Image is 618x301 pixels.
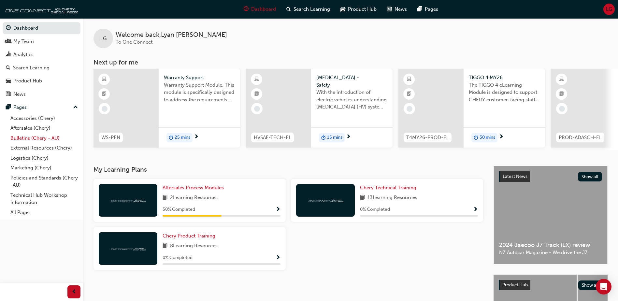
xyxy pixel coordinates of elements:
[276,206,280,214] button: Show Progress
[360,206,390,213] span: 0 % Completed
[8,123,80,133] a: Aftersales (Chery)
[6,39,11,45] span: people-icon
[101,134,120,141] span: WS-PEN
[578,172,602,181] button: Show all
[499,134,504,140] span: next-icon
[163,254,193,262] span: 0 % Completed
[3,49,80,61] a: Analytics
[110,245,146,251] img: oneconnect
[406,134,449,141] span: T4MY26-PROD-EL
[474,134,478,142] span: duration-icon
[425,6,438,13] span: Pages
[3,3,78,16] img: oneconnect
[606,6,612,13] span: LG
[244,5,249,13] span: guage-icon
[163,206,195,213] span: 50 % Completed
[8,208,80,218] a: All Pages
[254,106,260,112] span: learningRecordVerb_NONE-icon
[72,288,77,296] span: prev-icon
[407,75,411,84] span: learningResourceType_ELEARNING-icon
[473,206,478,214] button: Show Progress
[360,184,419,192] a: Chery Technical Training
[175,134,190,141] span: 25 mins
[360,194,365,202] span: book-icon
[294,6,330,13] span: Search Learning
[276,207,280,213] span: Show Progress
[246,69,393,148] a: HVSAF-TECH-EL[MEDICAL_DATA] - SafetyWith the introduction of electric vehicles understanding [MED...
[335,3,382,16] a: car-iconProduct Hub
[102,90,107,98] span: booktick-icon
[170,194,218,202] span: 2 Learning Resources
[480,134,495,141] span: 30 mins
[387,5,392,13] span: news-icon
[559,134,602,141] span: PROD-ADASCH-EL
[499,241,602,249] span: 2024 Jaecoo J7 Track (EX) review
[499,280,602,290] a: Product HubShow all
[8,113,80,123] a: Accessories (Chery)
[286,5,291,13] span: search-icon
[3,22,80,34] a: Dashboard
[8,143,80,153] a: External Resources (Chery)
[8,173,80,190] a: Policies and Standards (Chery -AU)
[13,91,26,98] div: News
[8,163,80,173] a: Marketing (Chery)
[316,89,387,111] span: With the introduction of electric vehicles understanding [MEDICAL_DATA] (HV) systems is critical ...
[93,69,240,148] a: WS-PENWarranty SupportWarranty Support Module. This module is specifically designed to address th...
[417,5,422,13] span: pages-icon
[8,153,80,163] a: Logistics (Chery)
[321,134,326,142] span: duration-icon
[169,134,173,142] span: duration-icon
[469,74,540,81] span: TIGGO 4 MY26
[6,52,11,58] span: chart-icon
[3,21,80,101] button: DashboardMy TeamAnalyticsSearch LearningProduct HubNews
[13,51,34,58] div: Analytics
[13,38,34,45] div: My Team
[13,77,42,85] div: Product Hub
[163,232,218,240] a: Chery Product Training
[503,174,527,179] span: Latest News
[559,90,564,98] span: booktick-icon
[308,197,343,203] img: oneconnect
[254,75,259,84] span: learningResourceType_ELEARNING-icon
[559,106,565,112] span: learningRecordVerb_NONE-icon
[238,3,281,16] a: guage-iconDashboard
[276,254,280,262] button: Show Progress
[6,65,10,71] span: search-icon
[164,81,235,104] span: Warranty Support Module. This module is specifically designed to address the requirements and pro...
[367,194,417,202] span: 13 Learning Resources
[360,185,416,191] span: Chery Technical Training
[83,59,618,66] h3: Next up for me
[412,3,443,16] a: pages-iconPages
[276,255,280,261] span: Show Progress
[6,25,11,31] span: guage-icon
[170,242,218,250] span: 8 Learning Resources
[3,101,80,113] button: Pages
[3,36,80,48] a: My Team
[473,207,478,213] span: Show Progress
[163,242,167,250] span: book-icon
[281,3,335,16] a: search-iconSearch Learning
[6,92,11,97] span: news-icon
[346,134,351,140] span: next-icon
[499,249,602,256] span: NZ Autocar Magazine - We drive the J7.
[316,74,387,89] span: [MEDICAL_DATA] - Safety
[163,194,167,202] span: book-icon
[13,64,50,72] div: Search Learning
[494,166,608,264] a: Latest NewsShow all2024 Jaecoo J7 Track (EX) reviewNZ Autocar Magazine - We drive the J7.
[254,134,291,141] span: HVSAF-TECH-EL
[163,184,226,192] a: Aftersales Process Modules
[340,5,345,13] span: car-icon
[559,75,564,84] span: learningResourceType_ELEARNING-icon
[110,197,146,203] img: oneconnect
[348,6,377,13] span: Product Hub
[163,185,224,191] span: Aftersales Process Modules
[164,74,235,81] span: Warranty Support
[6,78,11,84] span: car-icon
[3,88,80,100] a: News
[469,81,540,104] span: The TIGGO 4 eLearning Module is designed to support CHERY customer-facing staff with the product ...
[254,90,259,98] span: booktick-icon
[116,39,152,45] span: To One Connect
[407,106,412,112] span: learningRecordVerb_NONE-icon
[194,134,199,140] span: next-icon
